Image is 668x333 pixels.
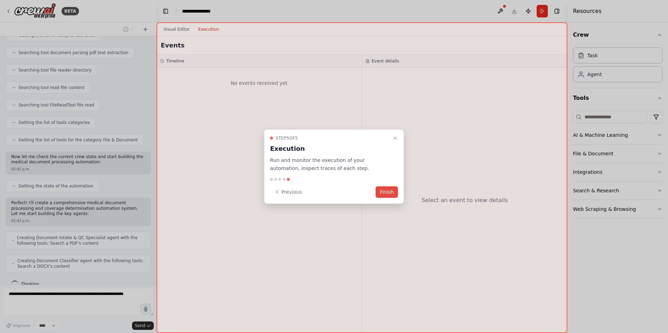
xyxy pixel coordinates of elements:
span: Step 5 of 5 [276,135,298,141]
button: Finish [376,186,398,198]
p: Run and monitor the execution of your automation, inspect traces of each step. [270,156,390,172]
button: Previous [270,186,306,198]
h3: Execution [270,144,390,154]
button: Hide left sidebar [161,6,170,16]
button: Close walkthrough [391,134,399,142]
